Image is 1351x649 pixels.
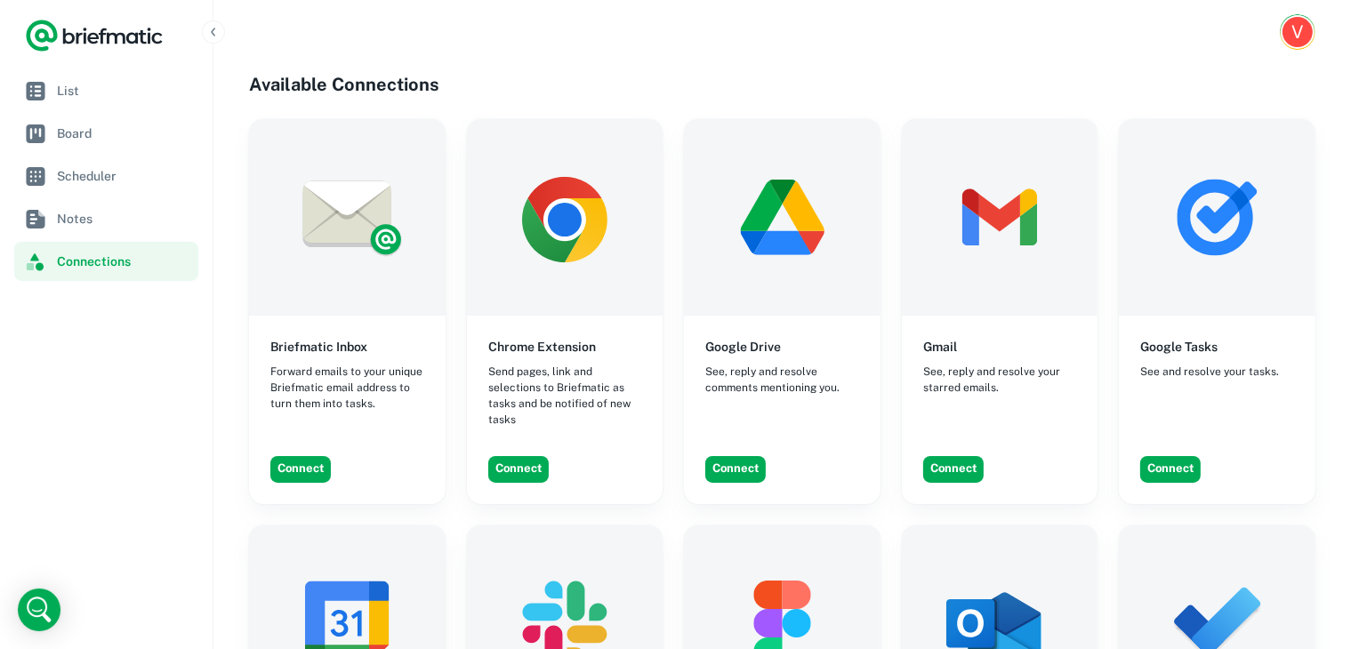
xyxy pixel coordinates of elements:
img: Chrome Extension [467,119,663,316]
button: Connect [1140,456,1201,483]
div: V [1283,17,1313,47]
span: See and resolve your tasks. [1140,364,1279,380]
a: Board [14,114,198,153]
div: Open Intercom Messenger [18,589,60,631]
a: Scheduler [14,156,198,196]
span: See, reply and resolve comments mentioning you. [705,364,859,396]
h6: Chrome Extension [488,337,596,357]
h6: Gmail [923,337,957,357]
h6: Briefmatic Inbox [270,337,367,357]
span: Connections [57,252,191,271]
img: Gmail [902,119,1098,316]
img: Google Drive [684,119,881,316]
span: See, reply and resolve your starred emails. [923,364,1077,396]
span: Scheduler [57,166,191,186]
img: Google Tasks [1119,119,1315,316]
button: Connect [488,456,549,483]
button: Connect [705,456,766,483]
button: Connect [270,456,331,483]
a: List [14,71,198,110]
h6: Google Tasks [1140,337,1218,357]
a: Logo [25,18,164,53]
h6: Google Drive [705,337,781,357]
span: Forward emails to your unique Briefmatic email address to turn them into tasks. [270,364,424,412]
a: Notes [14,199,198,238]
span: Notes [57,209,191,228]
span: Send pages, link and selections to Briefmatic as tasks and be notified of new tasks [488,364,642,428]
h4: Available Connections [249,71,1315,98]
button: Account button [1280,14,1315,50]
a: Connections [14,242,198,281]
button: Connect [923,456,984,483]
span: Board [57,124,191,143]
img: Briefmatic Inbox [249,119,446,316]
span: List [57,81,191,100]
